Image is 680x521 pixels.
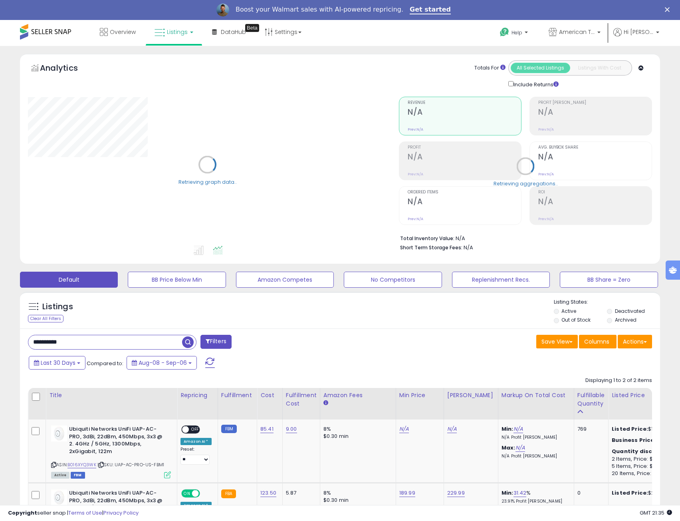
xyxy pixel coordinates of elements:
[502,499,568,504] p: 23.91% Profit [PERSON_NAME]
[612,436,656,444] b: Business Price:
[615,316,636,323] label: Archived
[612,425,648,433] b: Listed Price:
[216,4,229,16] img: Profile image for Adrian
[206,20,252,44] a: DataHub
[180,438,212,445] div: Amazon AI *
[51,489,67,505] img: 21TRe1HoP9L._SL40_.jpg
[452,272,550,288] button: Replenishment Recs.
[69,426,166,457] b: Ubiquiti Networks UniFi UAP-AC-PRO, 3dBi, 22dBm, 450Mbps, 3x3 @ 2. 4GHz / 5GHz, 1300Mbps, 2xGigab...
[494,180,558,187] div: Retrieving aggregations..
[139,359,187,367] span: Aug-08 - Sep-06
[221,425,237,433] small: FBM
[221,391,254,400] div: Fulfillment
[615,308,645,314] label: Deactivated
[498,388,574,420] th: The percentage added to the cost of goods (COGS) that forms the calculator for Min & Max prices.
[40,62,93,76] h5: Analytics
[500,27,510,37] i: Get Help
[323,497,390,504] div: $0.30 min
[323,400,328,407] small: Amazon Fees.
[502,391,571,400] div: Markup on Total Cost
[584,338,609,346] span: Columns
[236,6,403,14] div: Boost your Walmart sales with AI-powered repricing.
[502,435,568,440] p: N/A Profit [PERSON_NAME]
[20,272,118,288] button: Default
[221,489,236,498] small: FBA
[182,490,192,497] span: ON
[612,489,648,497] b: Listed Price:
[511,29,522,36] span: Help
[41,359,75,367] span: Last 30 Days
[42,301,73,312] h5: Listings
[579,335,617,348] button: Columns
[236,272,334,288] button: Amazon Competes
[410,6,451,14] a: Get started
[577,426,602,433] div: 769
[8,509,139,517] div: seller snap | |
[559,28,595,36] span: American Telecom Headquarters
[612,447,669,455] b: Quantity discounts
[68,509,102,517] a: Terms of Use
[286,489,314,497] div: 5.87
[49,391,174,400] div: Title
[180,391,214,400] div: Repricing
[502,489,513,497] b: Min:
[494,21,536,46] a: Help
[167,28,188,36] span: Listings
[513,425,523,433] a: N/A
[502,489,568,504] div: %
[260,489,276,497] a: 123.50
[51,472,69,479] span: All listings currently available for purchase on Amazon
[577,391,605,408] div: Fulfillable Quantity
[570,63,629,73] button: Listings With Cost
[511,63,570,73] button: All Selected Listings
[103,509,139,517] a: Privacy Policy
[110,28,136,36] span: Overview
[502,453,568,459] p: N/A Profit [PERSON_NAME]
[612,489,678,497] div: $221.22
[180,447,212,465] div: Preset:
[323,433,390,440] div: $0.30 min
[665,7,673,12] div: Close
[245,24,259,32] div: Tooltip anchor
[613,28,659,46] a: Hi [PERSON_NAME]
[502,444,515,451] b: Max:
[612,437,678,444] div: $143.99
[180,502,212,509] div: Amazon AI *
[260,391,279,400] div: Cost
[344,272,442,288] button: No Competitors
[515,444,525,452] a: N/A
[28,315,63,322] div: Clear All Filters
[624,28,654,36] span: Hi [PERSON_NAME]
[612,455,678,463] div: 2 Items, Price: $1.96
[612,463,678,470] div: 5 Items, Price: $2.65
[127,356,197,370] button: Aug-08 - Sep-06
[189,426,202,433] span: OFF
[612,448,678,455] div: :
[543,20,607,46] a: American Telecom Headquarters
[612,426,678,433] div: $149.00
[71,472,85,479] span: FBM
[260,425,274,433] a: 85.41
[447,489,465,497] a: 229.99
[502,425,513,433] b: Min:
[560,272,658,288] button: BB Share = Zero
[199,490,212,497] span: OFF
[618,335,652,348] button: Actions
[640,509,672,517] span: 2025-10-7 21:35 GMT
[536,335,578,348] button: Save View
[585,377,652,384] div: Displaying 1 to 2 of 2 items
[561,316,591,323] label: Out of Stock
[474,64,506,72] div: Totals For
[259,20,307,44] a: Settings
[67,461,96,468] a: B016XYQ3WK
[286,391,317,408] div: Fulfillment Cost
[178,178,237,185] div: Retrieving graph data..
[128,272,226,288] button: BB Price Below Min
[69,489,166,521] b: Ubiquiti Networks UniFi UAP-AC-PRO, 3dBi, 22dBm, 450Mbps, 3x3 @ 2. 4GHz / 5GHz, 1300Mbps, 2xGigab...
[200,335,232,349] button: Filters
[399,391,440,400] div: Min Price
[87,360,123,367] span: Compared to:
[8,509,37,517] strong: Copyright
[323,489,390,497] div: 8%
[554,298,660,306] p: Listing States:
